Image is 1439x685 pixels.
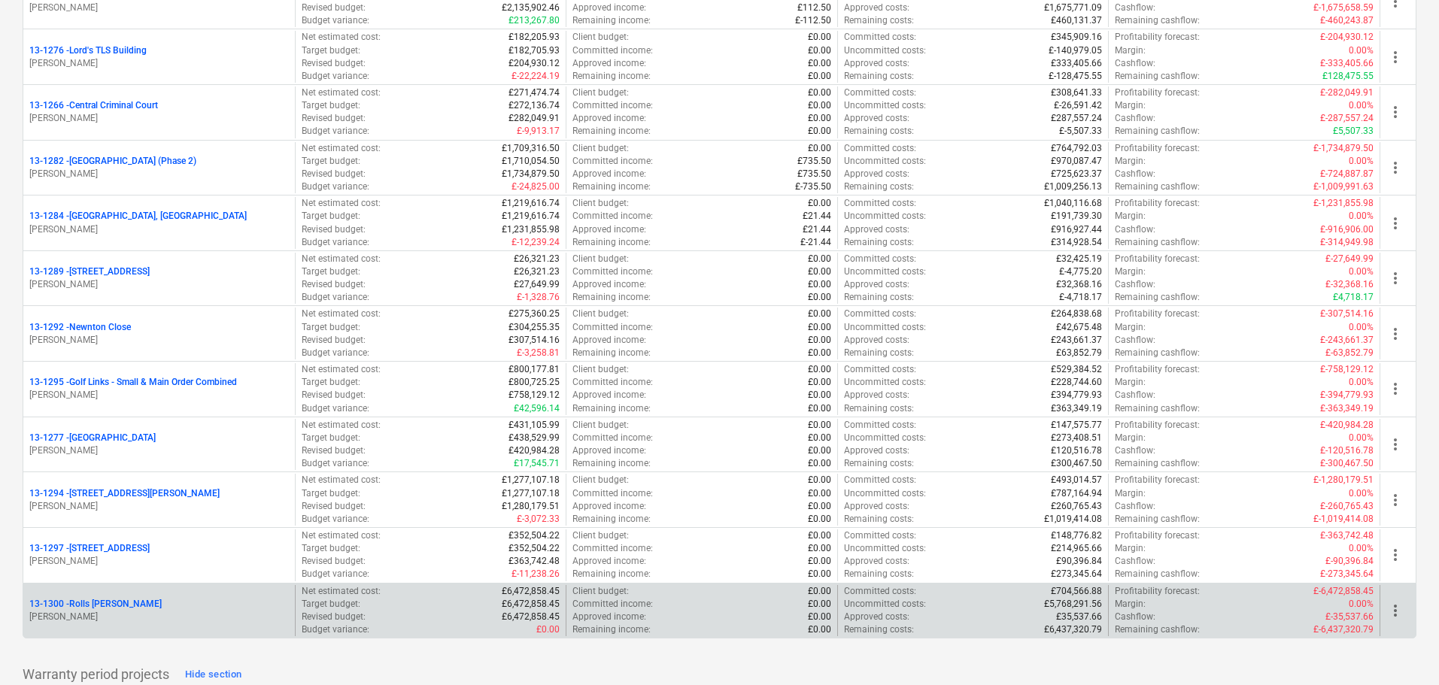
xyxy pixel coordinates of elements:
p: £735.50 [797,168,831,180]
p: £147,575.77 [1051,419,1102,432]
p: £42,675.48 [1056,321,1102,334]
p: £4,718.17 [1333,291,1374,304]
p: £275,360.25 [509,308,560,320]
p: Uncommitted costs : [844,265,926,278]
p: Committed costs : [844,142,916,155]
p: [PERSON_NAME] [29,389,289,402]
p: £-287,557.24 [1320,112,1374,125]
p: Approved costs : [844,2,909,14]
p: [PERSON_NAME] [29,223,289,236]
p: Margin : [1115,155,1146,168]
p: Profitability forecast : [1115,142,1200,155]
p: £460,131.37 [1051,14,1102,27]
span: more_vert [1386,435,1404,453]
span: more_vert [1386,159,1404,177]
p: Committed costs : [844,31,916,44]
p: Net estimated cost : [302,142,381,155]
p: Remaining cashflow : [1115,14,1200,27]
span: more_vert [1386,214,1404,232]
p: £0.00 [808,308,831,320]
p: Approved income : [572,112,646,125]
p: [PERSON_NAME] [29,57,289,70]
p: £0.00 [808,402,831,415]
p: £304,255.35 [509,321,560,334]
p: Committed costs : [844,197,916,210]
p: Cashflow : [1115,2,1155,14]
div: 13-1277 -[GEOGRAPHIC_DATA][PERSON_NAME] [29,432,289,457]
p: £-4,775.20 [1059,265,1102,278]
p: 0.00% [1349,321,1374,334]
p: Uncommitted costs : [844,376,926,389]
p: Client budget : [572,197,629,210]
p: Remaining income : [572,236,651,249]
p: £-1,734,879.50 [1313,142,1374,155]
p: Cashflow : [1115,334,1155,347]
p: Cashflow : [1115,57,1155,70]
span: more_vert [1386,546,1404,564]
p: £-333,405.66 [1320,57,1374,70]
p: Margin : [1115,99,1146,112]
p: [PERSON_NAME] [29,334,289,347]
p: £0.00 [808,125,831,138]
p: Profitability forecast : [1115,86,1200,99]
p: Profitability forecast : [1115,419,1200,432]
p: Revised budget : [302,112,366,125]
p: £0.00 [808,253,831,265]
p: Approved income : [572,389,646,402]
div: 13-1289 -[STREET_ADDRESS][PERSON_NAME] [29,265,289,291]
p: 13-1292 - Newnton Close [29,321,131,334]
p: £1,219,616.74 [502,197,560,210]
p: Client budget : [572,31,629,44]
p: £394,779.93 [1051,389,1102,402]
p: £272,136.74 [509,99,560,112]
p: £-735.50 [795,180,831,193]
p: Committed income : [572,99,653,112]
p: 13-1295 - Golf Links - Small & Main Order Combined [29,376,237,389]
p: Approved income : [572,2,646,14]
p: £26,321.23 [514,265,560,278]
p: Revised budget : [302,334,366,347]
p: £1,040,116.68 [1044,197,1102,210]
p: Target budget : [302,321,360,334]
p: £0.00 [808,112,831,125]
p: [PERSON_NAME] [29,444,289,457]
p: £0.00 [808,142,831,155]
p: £0.00 [808,376,831,389]
p: [PERSON_NAME] [29,168,289,180]
p: Remaining costs : [844,291,914,304]
span: more_vert [1386,103,1404,121]
p: Target budget : [302,376,360,389]
p: 0.00% [1349,210,1374,223]
p: £-363,349.19 [1320,402,1374,415]
p: £1,219,616.74 [502,210,560,223]
p: £0.00 [808,86,831,99]
p: £-5,507.33 [1059,125,1102,138]
p: Approved income : [572,278,646,291]
p: Remaining income : [572,125,651,138]
p: £970,087.47 [1051,155,1102,168]
p: Cashflow : [1115,278,1155,291]
p: £182,705.93 [509,44,560,57]
p: £27,649.99 [514,278,560,291]
p: £-1,328.76 [517,291,560,304]
p: Margin : [1115,44,1146,57]
p: Remaining cashflow : [1115,180,1200,193]
p: £333,405.66 [1051,57,1102,70]
p: Client budget : [572,419,629,432]
p: Client budget : [572,308,629,320]
span: more_vert [1386,325,1404,343]
p: Committed costs : [844,86,916,99]
p: £1,231,855.98 [502,223,560,236]
p: Remaining income : [572,402,651,415]
p: £21.44 [803,223,831,236]
p: Uncommitted costs : [844,210,926,223]
p: 13-1289 - [STREET_ADDRESS] [29,265,150,278]
p: £916,927.44 [1051,223,1102,236]
p: Remaining cashflow : [1115,236,1200,249]
p: Net estimated cost : [302,419,381,432]
p: Net estimated cost : [302,253,381,265]
p: Uncommitted costs : [844,44,926,57]
p: £431,105.99 [509,419,560,432]
div: 13-1292 -Newnton Close[PERSON_NAME] [29,321,289,347]
p: £-9,913.17 [517,125,560,138]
